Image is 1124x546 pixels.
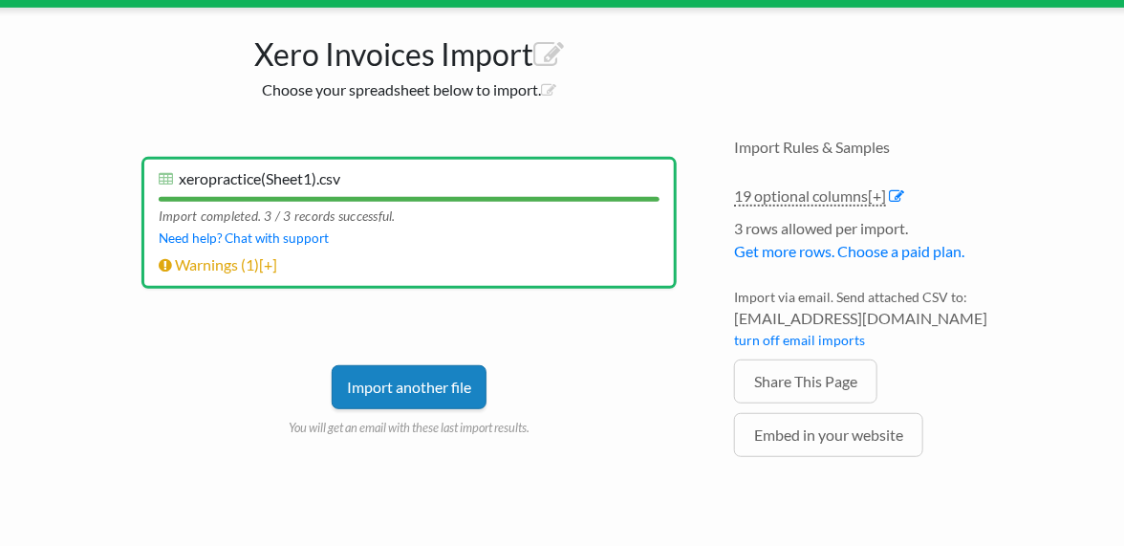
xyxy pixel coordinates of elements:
[734,217,1002,273] li: 3 rows allowed per import.
[734,332,865,348] a: turn off email imports
[734,138,1002,156] h4: Import Rules & Samples
[734,360,877,404] a: Share This Page
[1028,450,1101,523] iframe: Drift Widget Chat Controller
[141,409,677,437] p: You will get an email with these last import results.
[734,242,964,260] a: Get more rows. Choose a paid plan.
[159,202,659,226] div: Import completed. 3 / 3 records successful.
[734,186,886,207] a: 19 optional columns[+]
[734,287,1002,360] li: Import via email. Send attached CSV to:
[734,413,923,457] a: Embed in your website
[734,307,1002,330] span: [EMAIL_ADDRESS][DOMAIN_NAME]
[159,230,329,246] a: Need help? Chat with support
[246,255,254,273] span: 1
[122,27,696,73] h1: Xero Invoices Import
[122,80,696,98] h2: Choose your spreadsheet below to import.
[179,169,340,187] span: xeropractice(Sheet1).csv
[868,186,886,205] span: [+]
[159,255,277,273] a: Warnings (1)[+]
[332,365,486,409] a: Import another file
[259,255,277,273] span: [+]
